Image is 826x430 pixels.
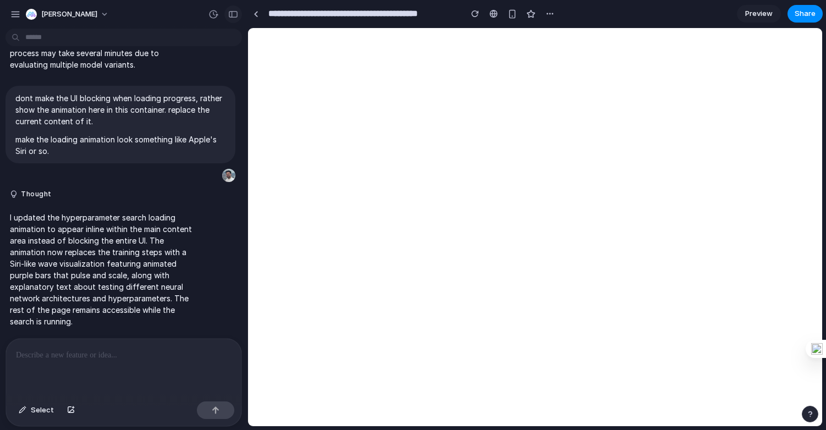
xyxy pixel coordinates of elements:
[21,5,114,23] button: [PERSON_NAME]
[745,8,773,19] span: Preview
[15,134,225,157] p: make the loading animation look something like Apple's Siri or so.
[788,5,823,23] button: Share
[795,8,816,19] span: Share
[13,401,59,419] button: Select
[15,92,225,127] p: dont make the UI blocking when loading progress, rather show the animation here in this container...
[737,5,781,23] a: Preview
[41,9,97,20] span: [PERSON_NAME]
[10,212,194,327] p: I updated the hyperparameter search loading animation to appear inline within the main content ar...
[31,405,54,416] span: Select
